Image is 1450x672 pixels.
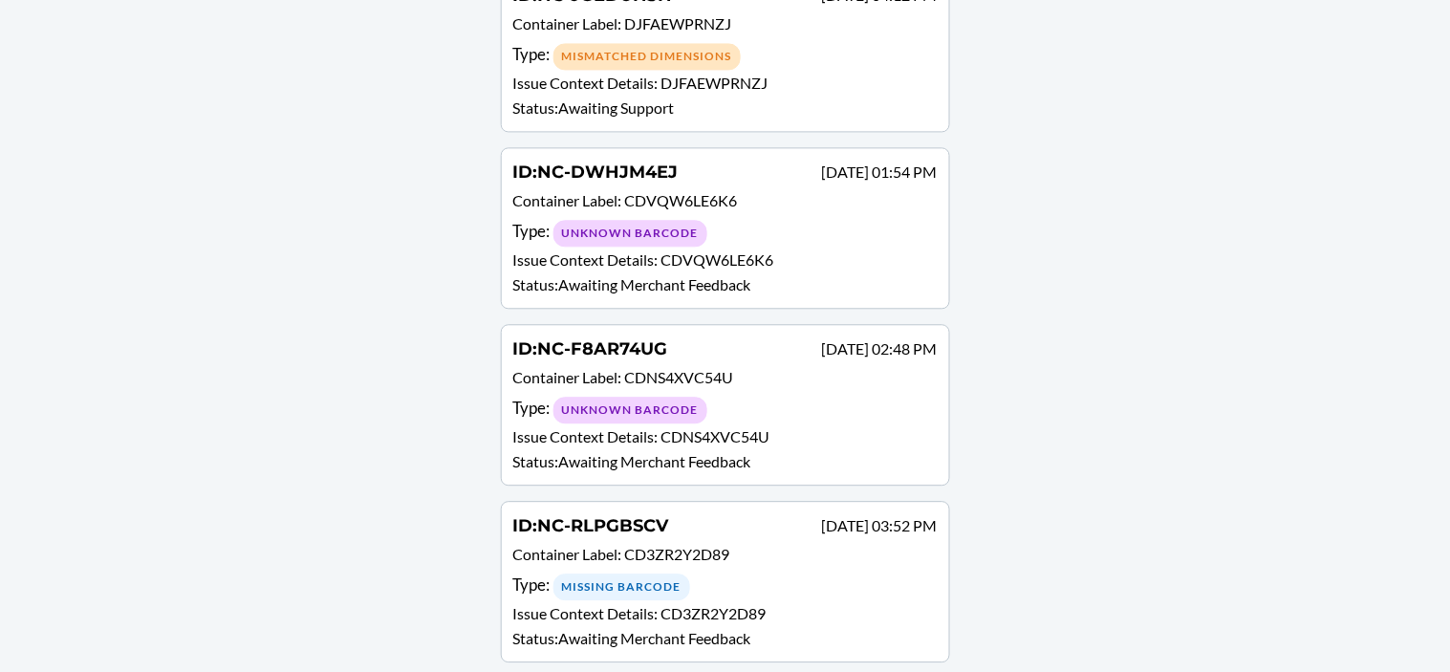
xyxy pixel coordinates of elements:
[501,501,950,662] a: ID:NC-RLPGBSCV[DATE] 03:52 PMContainer Label: CD3ZR2Y2D89Type: Missing BarcodeIssue Context Detai...
[553,397,707,423] div: Unknown Barcode
[538,338,668,359] span: NC-F8AR74UG
[513,513,669,538] h4: ID :
[625,368,734,386] span: CDNS4XVC54U
[513,336,668,361] h4: ID :
[513,219,938,247] div: Type :
[553,574,690,600] div: Missing Barcode
[661,427,770,445] span: CDNS4XVC54U
[513,249,938,271] p: Issue Context Details :
[625,191,738,209] span: CDVQW6LE6K6
[513,425,938,448] p: Issue Context Details :
[513,189,938,217] p: Container Label :
[513,450,938,473] p: Status : Awaiting Merchant Feedback
[513,602,938,625] p: Issue Context Details :
[513,273,938,296] p: Status : Awaiting Merchant Feedback
[822,514,938,537] p: [DATE] 03:52 PM
[625,545,730,563] span: CD3ZR2Y2D89
[661,74,768,92] span: DJFAEWPRNZJ
[501,324,950,486] a: ID:NC-F8AR74UG[DATE] 02:48 PMContainer Label: CDNS4XVC54UType: Unknown BarcodeIssue Context Detai...
[553,43,741,70] div: Mismatched Dimensions
[513,12,938,40] p: Container Label :
[513,627,938,650] p: Status : Awaiting Merchant Feedback
[513,396,938,423] div: Type :
[822,337,938,360] p: [DATE] 02:48 PM
[661,250,774,269] span: CDVQW6LE6K6
[513,543,938,571] p: Container Label :
[822,161,938,184] p: [DATE] 01:54 PM
[513,573,938,600] div: Type :
[501,147,950,309] a: ID:NC-DWHJM4EJ[DATE] 01:54 PMContainer Label: CDVQW6LE6K6Type: Unknown BarcodeIssue Context Detai...
[513,97,938,119] p: Status : Awaiting Support
[513,42,938,70] div: Type :
[538,162,679,183] span: NC-DWHJM4EJ
[661,604,767,622] span: CD3ZR2Y2D89
[625,14,732,33] span: DJFAEWPRNZJ
[553,220,707,247] div: Unknown Barcode
[538,515,669,536] span: NC-RLPGBSCV
[513,160,679,184] h4: ID :
[513,366,938,394] p: Container Label :
[513,72,938,95] p: Issue Context Details :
